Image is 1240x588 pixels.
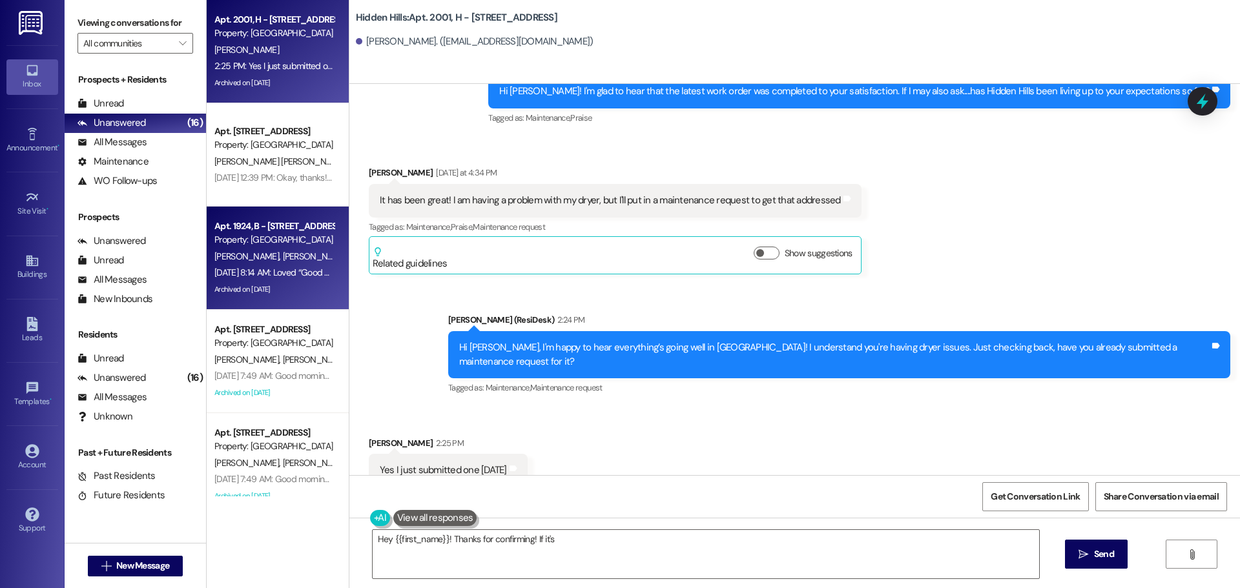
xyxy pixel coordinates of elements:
[1065,540,1128,569] button: Send
[214,233,334,247] div: Property: [GEOGRAPHIC_DATA]
[213,488,335,504] div: Archived on [DATE]
[282,354,347,365] span: [PERSON_NAME]
[1104,490,1219,503] span: Share Conversation via email
[50,395,52,404] span: •
[77,136,147,149] div: All Messages
[406,221,451,232] span: Maintenance ,
[433,436,463,450] div: 2:25 PM
[77,292,152,306] div: New Inbounds
[6,440,58,475] a: Account
[6,187,58,221] a: Site Visit •
[214,13,334,26] div: Apt. 2001, H - [STREET_ADDRESS]
[369,436,528,454] div: [PERSON_NAME]
[57,141,59,150] span: •
[570,112,592,123] span: Praise
[488,108,1230,127] div: Tagged as:
[448,378,1230,397] div: Tagged as:
[214,156,346,167] span: [PERSON_NAME] [PERSON_NAME]
[213,385,335,401] div: Archived on [DATE]
[214,138,334,152] div: Property: [GEOGRAPHIC_DATA]
[459,341,1210,369] div: Hi [PERSON_NAME], I'm happy to hear everything’s going well in [GEOGRAPHIC_DATA]! I understand yo...
[101,561,111,571] i: 
[451,221,473,232] span: Praise ,
[991,490,1080,503] span: Get Conversation Link
[982,482,1088,511] button: Get Conversation Link
[356,11,557,25] b: Hidden Hills: Apt. 2001, H - [STREET_ADDRESS]
[214,60,363,72] div: 2:25 PM: Yes I just submitted one [DATE]
[356,35,594,48] div: [PERSON_NAME]. ([EMAIL_ADDRESS][DOMAIN_NAME])
[213,75,335,91] div: Archived on [DATE]
[380,194,841,207] div: It has been great! I am having a problem with my dryer, but I'll put in a maintenance request to ...
[1095,482,1227,511] button: Share Conversation via email
[214,440,334,453] div: Property: [GEOGRAPHIC_DATA]
[19,11,45,35] img: ResiDesk Logo
[380,463,507,477] div: Yes I just submitted one [DATE]
[785,247,852,260] label: Show suggestions
[530,382,603,393] span: Maintenance request
[77,155,149,168] div: Maintenance
[1187,549,1197,560] i: 
[77,174,157,188] div: WO Follow-ups
[77,254,124,267] div: Unread
[83,33,172,54] input: All communities
[214,250,283,262] span: [PERSON_NAME]
[77,13,193,33] label: Viewing conversations for
[1094,547,1114,561] span: Send
[214,44,279,56] span: [PERSON_NAME]
[448,313,1230,331] div: [PERSON_NAME] (ResiDesk)
[373,530,1039,578] textarea: Hey
[473,221,545,232] span: Maintenance request
[179,38,186,48] i: 
[77,116,146,130] div: Unanswered
[65,210,206,224] div: Prospects
[213,281,335,298] div: Archived on [DATE]
[214,354,283,365] span: [PERSON_NAME]
[77,469,156,483] div: Past Residents
[214,172,408,183] div: [DATE] 12:39 PM: Okay, thanks! Have a good day too
[433,166,497,179] div: [DATE] at 4:34 PM
[369,218,862,236] div: Tagged as:
[526,112,570,123] span: Maintenance ,
[77,352,124,365] div: Unread
[214,125,334,138] div: Apt. [STREET_ADDRESS]
[214,219,334,233] div: Apt. 1924, B - [STREET_ADDRESS]
[499,85,1210,98] div: Hi [PERSON_NAME]! I'm glad to hear that the latest work order was completed to your satisfaction....
[65,73,206,86] div: Prospects + Residents
[1079,549,1088,560] i: 
[46,205,48,214] span: •
[77,97,124,110] div: Unread
[65,328,206,341] div: Residents
[6,503,58,538] a: Support
[77,390,147,404] div: All Messages
[6,377,58,412] a: Templates •
[6,250,58,285] a: Buildings
[6,313,58,348] a: Leads
[282,457,347,469] span: [PERSON_NAME]
[77,410,132,423] div: Unknown
[214,323,334,336] div: Apt. [STREET_ADDRESS]
[6,59,58,94] a: Inbox
[554,313,584,327] div: 2:24 PM
[77,489,165,502] div: Future Residents
[88,556,183,576] button: New Message
[486,382,530,393] span: Maintenance ,
[77,273,147,287] div: All Messages
[282,250,347,262] span: [PERSON_NAME]
[214,26,334,40] div: Property: [GEOGRAPHIC_DATA]
[77,234,146,248] div: Unanswered
[116,559,169,573] span: New Message
[214,426,334,440] div: Apt. [STREET_ADDRESS]
[214,336,334,350] div: Property: [GEOGRAPHIC_DATA]
[214,457,283,469] span: [PERSON_NAME]
[184,113,206,133] div: (16)
[369,166,862,184] div: [PERSON_NAME]
[373,247,448,270] div: Related guidelines
[77,371,146,385] div: Unanswered
[65,446,206,460] div: Past + Future Residents
[184,368,206,388] div: (16)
